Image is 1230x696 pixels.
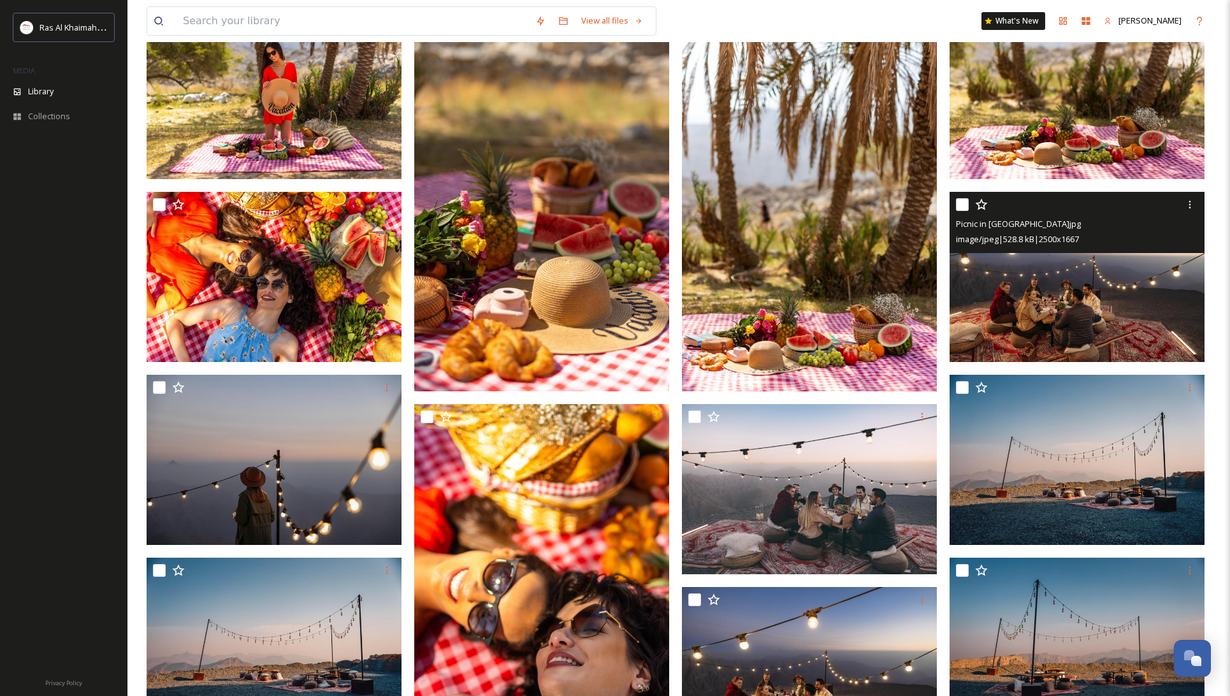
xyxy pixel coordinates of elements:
a: Privacy Policy [45,674,82,690]
img: Farm day in Ras Al Khaimah .jpg [414,9,669,391]
span: Library [28,85,54,98]
span: [PERSON_NAME] [1118,15,1182,26]
input: Search your library [177,7,529,35]
img: Picnic.jpg [950,375,1205,545]
span: Privacy Policy [45,679,82,687]
img: Picnic in Jebel Jais.jpg [950,192,1205,362]
span: Collections [28,110,70,122]
img: Farm day in Ras Al Khaimah .jpg [147,9,402,179]
img: Picnic in the mountains.jpg [682,404,937,574]
img: Logo_RAKTDA_RGB-01.png [20,21,33,34]
img: Farm day in Ras Al Khaimah .jpg [682,9,937,391]
span: Ras Al Khaimah Tourism Development Authority [40,21,220,33]
img: Farm day in Ras Al Khaimah .jpg [147,192,402,362]
img: Farm day in Ras Al Khaimah .jpg [950,9,1205,179]
a: What's New [981,12,1045,30]
span: Picnic in [GEOGRAPHIC_DATA]jpg [956,218,1081,229]
a: [PERSON_NAME] [1097,8,1188,33]
span: image/jpeg | 528.8 kB | 2500 x 1667 [956,233,1079,245]
button: Open Chat [1174,640,1211,677]
a: View all files [575,8,649,33]
img: camping on Jebel Jais.jpg [147,375,402,545]
span: MEDIA [13,66,35,75]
